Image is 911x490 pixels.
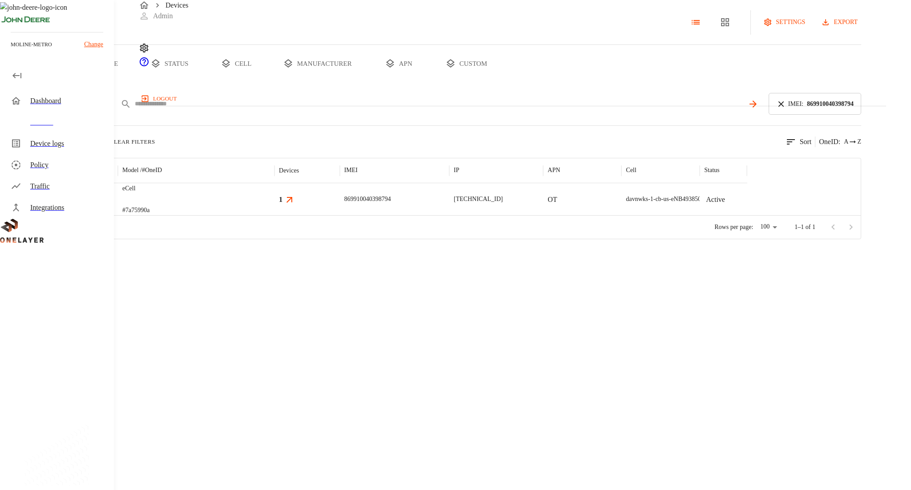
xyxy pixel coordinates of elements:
p: IP [454,166,459,175]
p: #7a75990a [122,206,149,215]
span: davnwks-1-cb-us-eNB493850 [626,196,701,202]
p: IMEI [344,166,358,175]
p: Cell [626,166,636,175]
button: logout [139,92,180,106]
p: OneID : [819,137,840,147]
a: onelayer-support [139,61,149,68]
span: Z [857,137,861,146]
p: [TECHNICAL_ID] [454,195,503,204]
h3: 1 [279,194,282,205]
p: Status [704,166,719,175]
p: Sort [800,137,812,147]
div: 100 [757,221,780,233]
div: Devices [279,167,299,174]
p: Model / [122,166,162,175]
p: APN [548,166,560,175]
span: A [844,137,848,146]
p: 869910040398794 [344,195,391,204]
p: eCell [122,184,149,193]
span: Support Portal [139,61,149,68]
p: Rows per page: [714,223,753,232]
p: 1–1 of 1 [794,223,815,232]
button: Clear Filters [96,137,158,147]
p: Admin [153,11,173,21]
span: # OneID [142,167,162,173]
a: logout [139,92,886,106]
p: OT [548,194,557,205]
p: Active [706,194,725,205]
